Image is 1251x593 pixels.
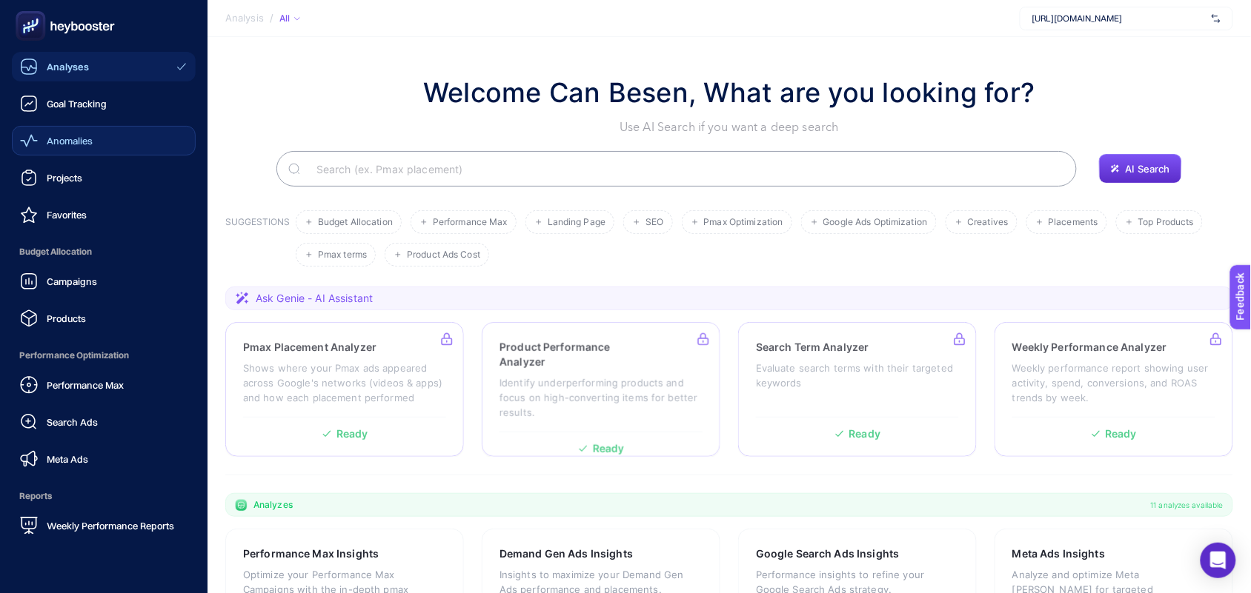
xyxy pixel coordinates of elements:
a: Pmax Placement AnalyzerShows where your Pmax ads appeared across Google's networks (videos & apps... [225,322,464,457]
span: Product Ads Cost [407,249,480,261]
span: Placements [1049,217,1098,228]
p: Use AI Search if you want a deep search [423,118,1035,136]
span: Analyzes [253,499,293,511]
a: Favorites [12,200,196,230]
span: AI Search [1126,163,1170,175]
span: Campaigns [47,275,97,287]
a: Performance Max [12,370,196,400]
span: Reports [12,481,196,511]
span: Pmax terms [318,249,367,261]
a: Search Term AnalyzerEvaluate search terms with their targeted keywordsReady [738,322,977,457]
span: Landing Page [548,217,605,228]
img: svg%3e [1212,11,1221,26]
button: AI Search [1099,154,1182,184]
span: Performance Max [47,379,124,391]
span: Performance Max [433,217,508,228]
div: All [279,13,300,24]
span: Projects [47,172,82,184]
span: Budget Allocation [12,237,196,267]
span: Analyses [47,61,89,73]
span: Feedback [9,4,56,16]
input: Search [305,148,1065,190]
span: Weekly Performance Reports [47,520,174,532]
a: Campaigns [12,267,196,296]
span: Pmax Optimization [704,217,783,228]
h3: Google Search Ads Insights [756,546,900,561]
h3: Demand Gen Ads Insights [500,546,633,561]
a: Analyses [12,52,196,81]
a: Projects [12,163,196,192]
span: Ask Genie - AI Assistant [256,291,373,306]
span: Goal Tracking [47,98,107,110]
span: Meta Ads [47,453,88,465]
a: Weekly Performance AnalyzerWeekly performance report showing user activity, spend, conversions, a... [995,322,1233,457]
a: Products [12,304,196,333]
h1: Welcome Can Besen, What are you looking for? [423,73,1035,113]
span: Top Products [1138,217,1194,228]
span: Favorites [47,209,87,221]
span: Budget Allocation [318,217,393,228]
a: Product Performance AnalyzerIdentify underperforming products and focus on high-converting items ... [482,322,720,457]
h3: Meta Ads Insights [1012,546,1105,561]
a: Weekly Performance Reports [12,511,196,540]
div: Open Intercom Messenger [1201,543,1236,578]
h3: SUGGESTIONS [225,216,290,267]
span: SEO [646,217,663,228]
span: Search Ads [47,416,98,428]
span: Products [47,312,86,324]
a: Search Ads [12,407,196,437]
a: Goal Tracking [12,89,196,118]
a: Anomalies [12,126,196,155]
span: Performance Optimization [12,341,196,370]
h3: Performance Max Insights [243,546,379,561]
span: / [270,12,273,24]
span: Creatives [968,217,1009,228]
span: 11 analyzes available [1151,499,1224,511]
a: Meta Ads [12,444,196,474]
span: Anomalies [47,135,93,147]
span: Google Ads Optimization [823,217,928,228]
span: [URL][DOMAIN_NAME] [1032,13,1206,24]
span: Analysis [225,13,264,24]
